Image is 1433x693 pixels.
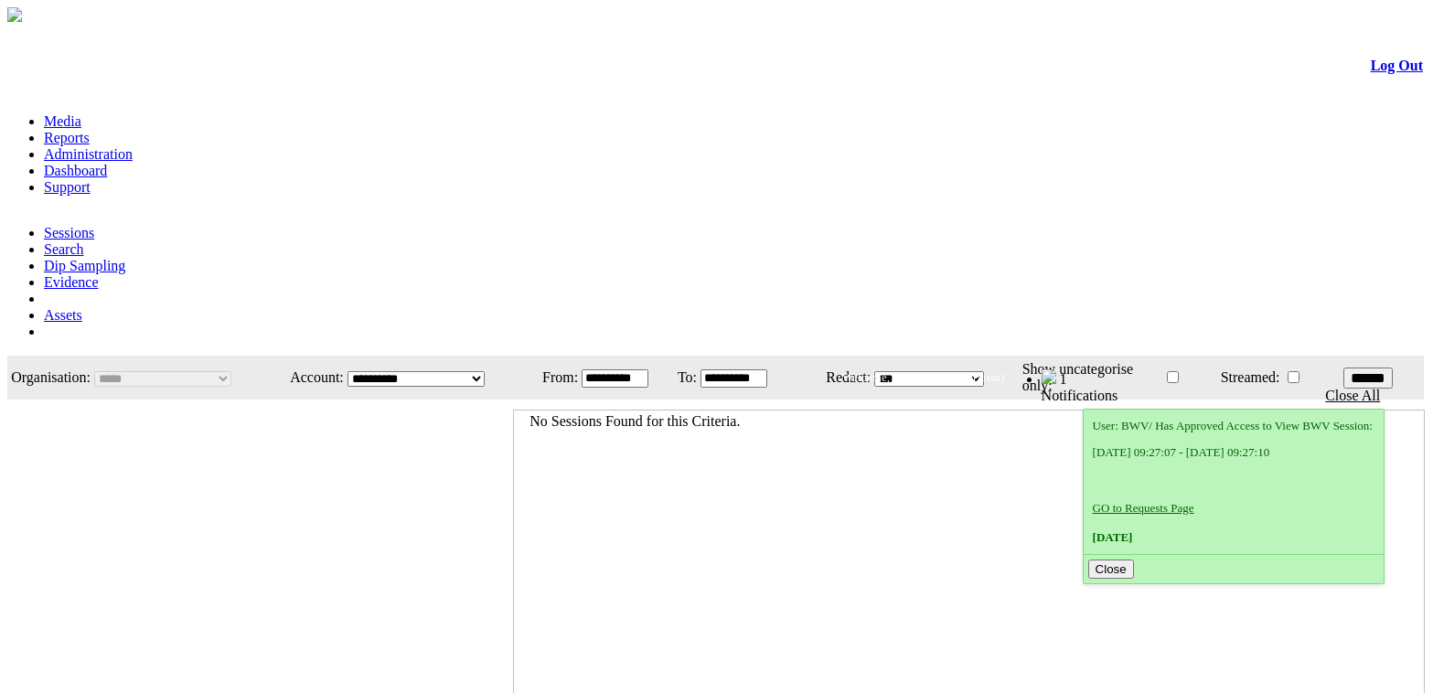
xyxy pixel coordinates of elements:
a: Assets [44,307,82,323]
img: bell25.png [1042,369,1056,384]
a: Reports [44,130,90,145]
a: Media [44,113,81,129]
td: To: [670,357,698,398]
img: arrow-3.png [7,7,22,22]
div: User: BWV/ Has Approved Access to View BWV Session: [1093,419,1374,545]
td: From: [530,357,579,398]
a: Support [44,179,91,195]
p: [DATE] 09:27:07 - [DATE] 09:27:10 [1093,445,1374,460]
div: Notifications [1042,388,1387,404]
td: Account: [273,357,345,398]
a: Close All [1325,388,1380,403]
button: Close [1088,560,1134,579]
span: [DATE] [1093,530,1133,544]
td: Redact: [789,357,872,398]
a: Search [44,241,84,257]
span: No Sessions Found for this Criteria. [529,413,740,429]
a: Administration [44,146,133,162]
a: Dip Sampling [44,258,125,273]
a: Dashboard [44,163,107,178]
a: Sessions [44,225,94,240]
td: Organisation: [9,357,91,398]
a: Evidence [44,274,99,290]
span: Welcome, aqil_super (Supervisor) [842,370,1005,384]
a: Log Out [1371,58,1423,73]
span: 1 [1060,371,1067,387]
a: GO to Requests Page [1093,501,1194,515]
